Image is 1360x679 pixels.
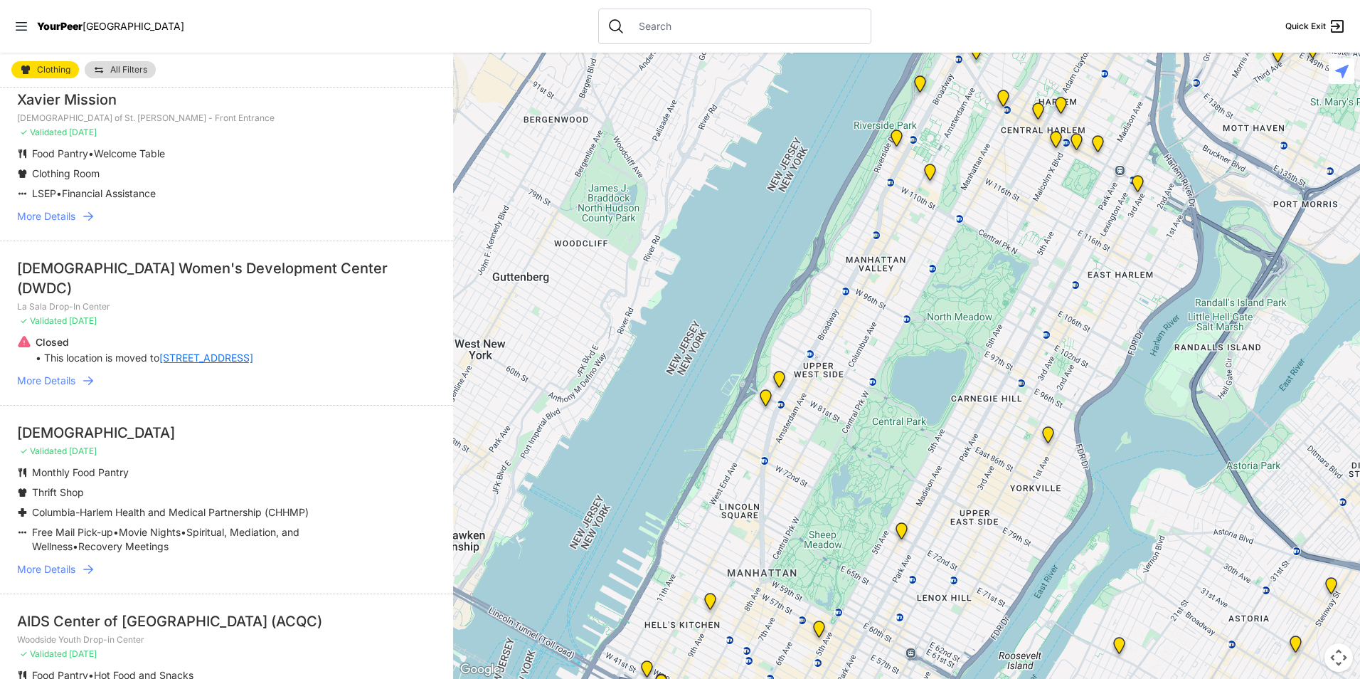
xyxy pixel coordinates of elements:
span: [DATE] [69,315,97,326]
div: Manhattan [893,522,910,545]
span: More Details [17,374,75,388]
button: Map camera controls [1324,643,1353,672]
div: Fancy Thrift Shop [1110,637,1128,660]
span: ✓ Validated [20,127,67,137]
p: • This location is moved to [36,351,253,365]
div: East Harlem [1089,135,1107,158]
div: The Bronx Pride Center [1304,41,1322,64]
span: Free Mail Pick-up [32,526,113,538]
span: More Details [17,209,75,223]
a: More Details [17,562,436,577]
span: Food Pantry [32,147,88,159]
span: Recovery Meetings [78,540,169,552]
div: Xavier Mission [17,90,436,110]
a: Open this area in Google Maps (opens a new window) [457,660,504,679]
span: YourPeer [37,20,83,32]
span: [GEOGRAPHIC_DATA] [83,20,184,32]
p: Closed [36,335,253,349]
span: • [113,526,119,538]
a: Clothing [11,61,79,78]
span: Welcome Table [94,147,165,159]
span: • [181,526,186,538]
span: More Details [17,562,75,577]
span: • [56,187,62,199]
a: [STREET_ADDRESS] [159,351,253,365]
div: 9th Avenue Drop-in Center [701,593,719,616]
span: • [88,147,94,159]
span: [DATE] [69,446,97,456]
a: Quick Exit [1285,18,1346,35]
p: La Sala Drop-In Center [17,301,436,312]
span: [DATE] [69,648,97,659]
span: • [73,540,78,552]
div: [DEMOGRAPHIC_DATA] [17,423,436,443]
span: Clothing [37,65,70,74]
span: Columbia-Harlem Health and Medical Partnership (CHHMP) [32,506,309,518]
span: LSEP [32,187,56,199]
div: [DEMOGRAPHIC_DATA] Women's Development Center (DWDC) [17,258,436,298]
div: Uptown/Harlem DYCD Youth Drop-in Center [1029,102,1047,125]
div: Manhattan [1068,133,1085,156]
span: Movie Nights [119,526,181,538]
span: ✓ Validated [20,446,67,456]
span: ✓ Validated [20,648,67,659]
span: Thrift Shop [32,486,84,498]
div: Ford Hall [888,130,905,152]
div: Main Location [1129,175,1147,198]
a: More Details [17,374,436,388]
span: [DATE] [69,127,97,137]
img: Google [457,660,504,679]
a: More Details [17,209,436,223]
a: YourPeer[GEOGRAPHIC_DATA] [37,22,184,31]
span: ✓ Validated [20,315,67,326]
p: [DEMOGRAPHIC_DATA] of St. [PERSON_NAME] - Front Entrance [17,112,436,124]
span: Financial Assistance [62,187,156,199]
div: Manhattan [1052,97,1070,120]
span: Monthly Food Pantry [32,466,129,478]
div: Manhattan [911,75,929,98]
div: Pathways Adult Drop-In Program [770,371,788,394]
a: All Filters [85,61,156,78]
div: AIDS Center of [GEOGRAPHIC_DATA] (ACQC) [17,611,436,631]
span: All Filters [110,65,147,74]
span: Clothing Room [32,167,100,179]
span: Quick Exit [1285,21,1326,32]
div: The PILLARS – Holistic Recovery Support [994,90,1012,112]
div: Avenue Church [1039,426,1057,449]
input: Search [630,19,862,33]
div: The Cathedral Church of St. John the Divine [921,164,939,186]
p: Woodside Youth Drop-in Center [17,634,436,646]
